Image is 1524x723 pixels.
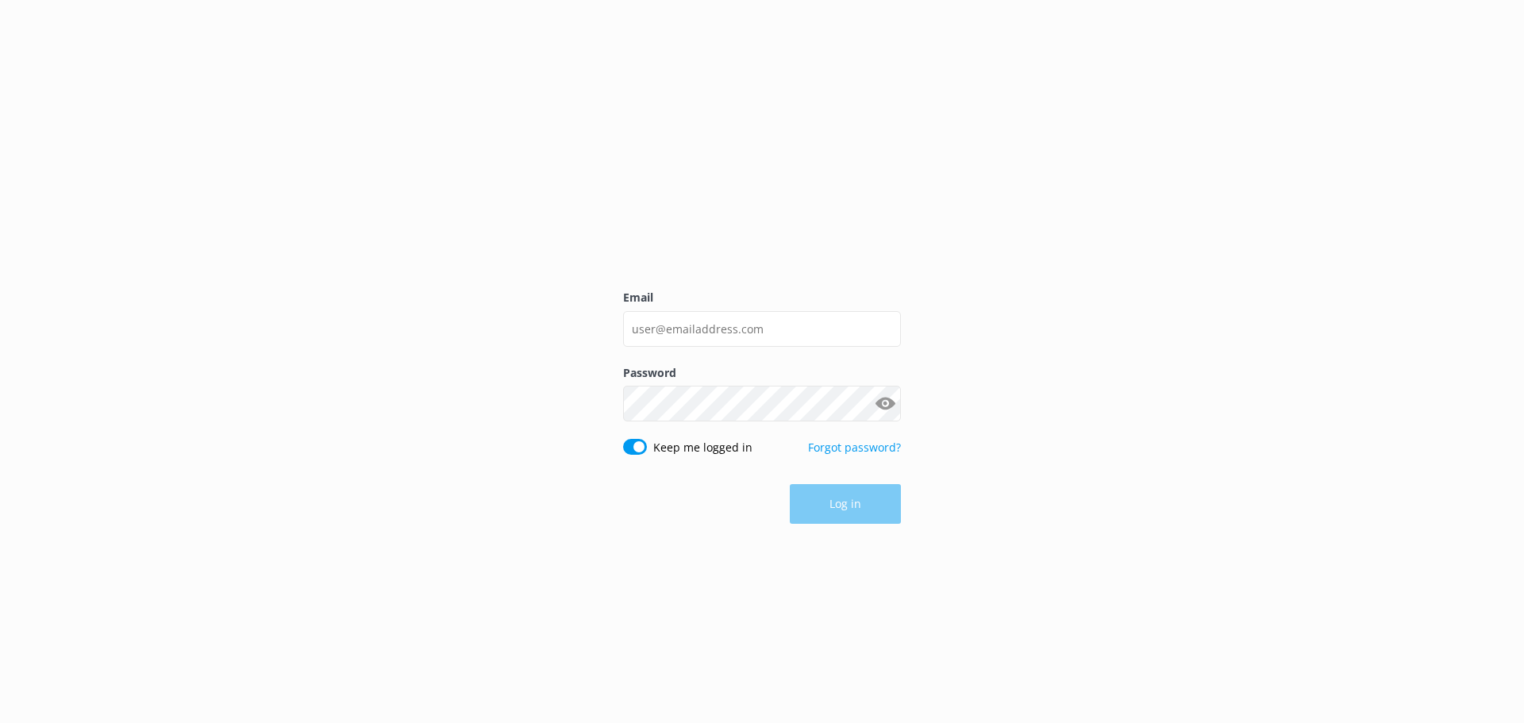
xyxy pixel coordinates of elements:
button: Show password [869,388,901,420]
label: Keep me logged in [653,439,752,456]
label: Password [623,364,901,382]
a: Forgot password? [808,440,901,455]
label: Email [623,289,901,306]
input: user@emailaddress.com [623,311,901,347]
